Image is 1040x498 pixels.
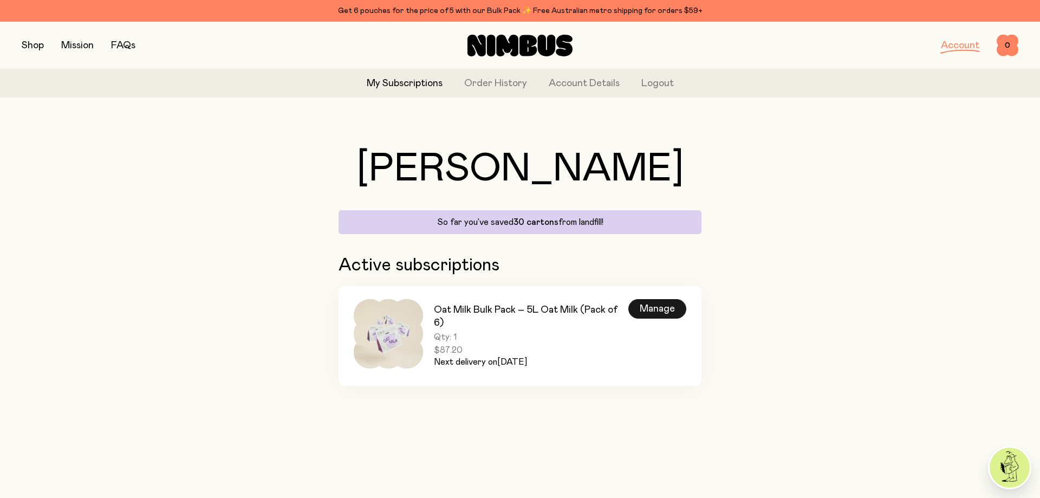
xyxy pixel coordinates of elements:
img: agent [990,448,1030,488]
h3: Oat Milk Bulk Pack – 5L Oat Milk (Pack of 6) [434,303,628,329]
a: My Subscriptions [367,76,443,91]
p: So far you’ve saved from landfill! [345,217,695,228]
span: Qty: 1 [434,332,628,342]
a: Oat Milk Bulk Pack – 5L Oat Milk (Pack of 6)Qty: 1$87.20Next delivery on[DATE]Manage [339,286,701,386]
div: Get 6 pouches for the price of 5 with our Bulk Pack ✨ Free Australian metro shipping for orders $59+ [22,4,1018,17]
a: FAQs [111,41,135,50]
span: 30 cartons [513,218,558,227]
span: [DATE] [497,358,527,366]
h2: Active subscriptions [339,256,701,275]
a: Account [941,41,979,50]
a: Account Details [549,76,620,91]
h1: [PERSON_NAME] [339,150,701,189]
a: Mission [61,41,94,50]
p: Next delivery on [434,355,628,368]
button: 0 [997,35,1018,56]
div: Manage [628,299,686,319]
span: $87.20 [434,345,628,355]
a: Order History [464,76,527,91]
button: Logout [641,76,674,91]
